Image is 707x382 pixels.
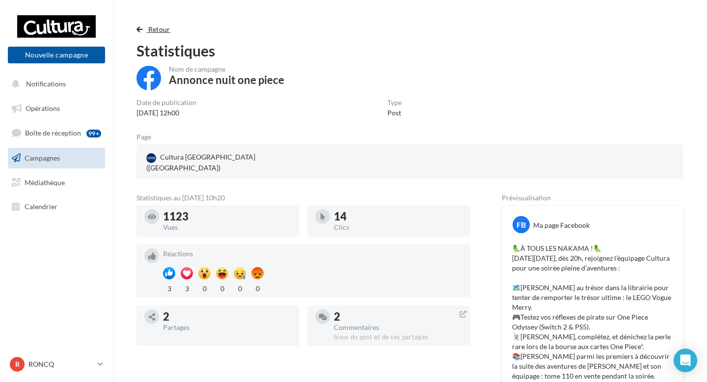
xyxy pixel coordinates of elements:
div: 0 [251,282,264,294]
span: Campagnes [25,154,60,162]
button: Notifications [6,74,103,94]
a: Boîte de réception99+ [6,122,107,143]
div: 0 [216,282,228,294]
span: Boîte de réception [25,129,81,137]
div: Page [136,134,159,140]
a: Opérations [6,98,107,119]
div: 0 [234,282,246,294]
div: 14 [334,211,462,222]
div: 0 [198,282,211,294]
a: Campagnes [6,148,107,168]
button: Retour [136,24,174,35]
div: Open Intercom Messenger [674,349,697,372]
div: 2 [163,311,292,322]
div: Type [387,99,402,106]
div: Statistiques au [DATE] 10h20 [136,194,470,201]
a: Cultura [GEOGRAPHIC_DATA] ([GEOGRAPHIC_DATA]) [144,150,322,175]
div: 1123 [163,211,292,222]
div: Nom de campagne [169,66,284,73]
div: Annonce nuit one piece [169,75,284,85]
span: R [15,359,20,369]
p: RONCQ [28,359,94,369]
div: Clics [334,224,462,231]
div: Réactions [163,250,462,257]
div: Vues [163,224,292,231]
div: Date de publication [136,99,196,106]
div: 3 [181,282,193,294]
div: Post [387,108,402,118]
div: Partages [163,324,292,331]
a: Calendrier [6,196,107,217]
div: Ma page Facebook [533,220,590,230]
div: Statistiques [136,43,683,58]
span: Notifications [26,80,66,88]
span: Médiathèque [25,178,65,186]
div: FB [513,216,530,233]
div: 3 [163,282,175,294]
div: 99+ [86,130,101,137]
span: Retour [148,25,170,33]
div: Issus du post et de ses partages [334,333,462,342]
div: Prévisualisation [502,194,683,201]
button: Nouvelle campagne [8,47,105,63]
span: Opérations [26,104,60,112]
div: Commentaires [334,324,462,331]
a: Médiathèque [6,172,107,193]
a: R RONCQ [8,355,105,374]
div: 2 [334,311,462,322]
div: [DATE] 12h00 [136,108,196,118]
span: Calendrier [25,202,57,211]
